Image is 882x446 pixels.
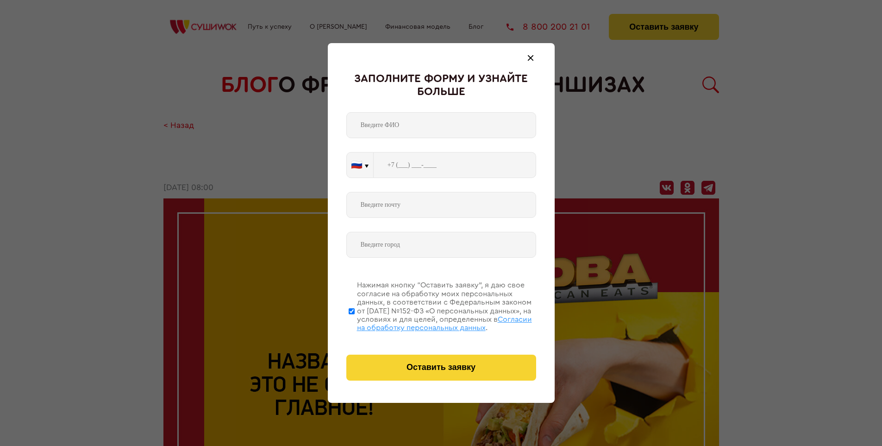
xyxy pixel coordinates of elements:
input: Введите почту [346,192,536,218]
button: 🇷🇺 [347,153,373,178]
button: Оставить заявку [346,355,536,381]
input: +7 (___) ___-____ [374,152,536,178]
input: Введите город [346,232,536,258]
span: Согласии на обработку персональных данных [357,316,532,331]
input: Введите ФИО [346,112,536,138]
div: Нажимая кнопку “Оставить заявку”, я даю свое согласие на обработку моих персональных данных, в со... [357,281,536,332]
div: Заполните форму и узнайте больше [346,73,536,98]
